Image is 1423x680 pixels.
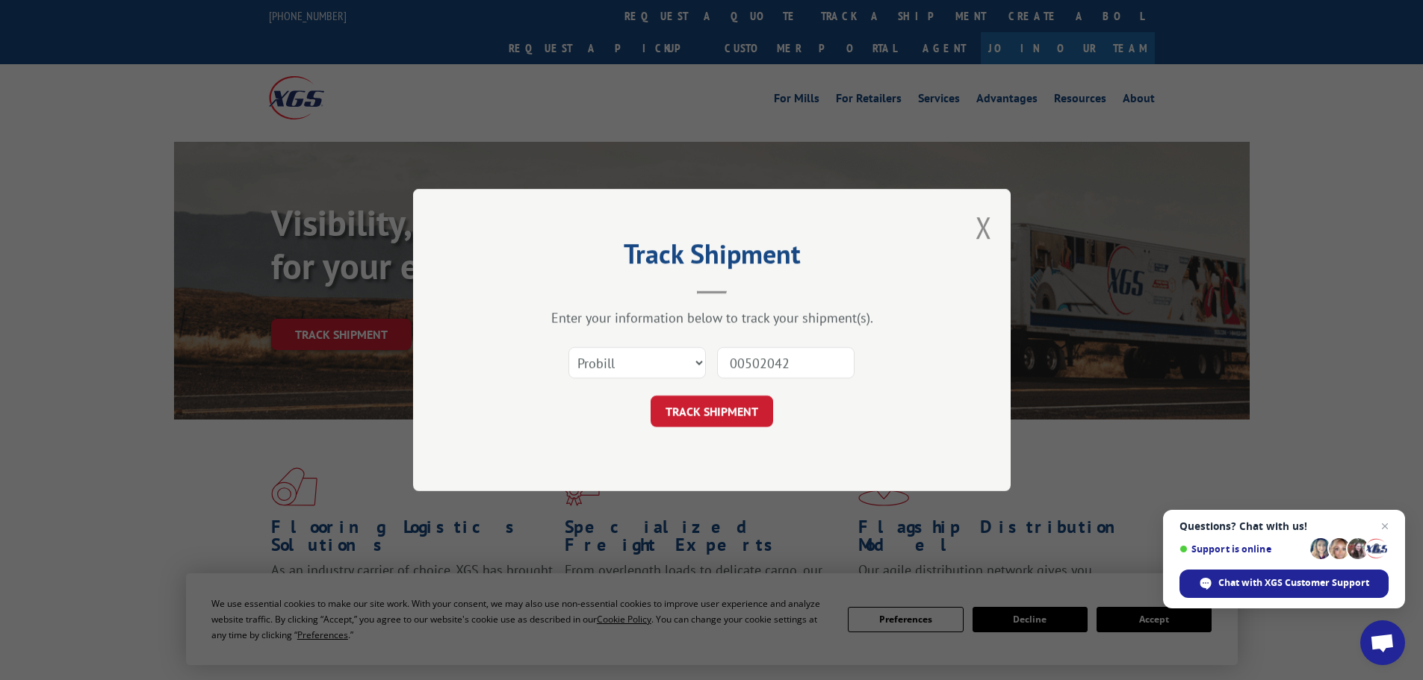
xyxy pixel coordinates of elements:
[976,208,992,247] button: Close modal
[1179,543,1305,555] span: Support is online
[717,347,855,378] input: Number(s)
[1179,520,1389,532] span: Questions? Chat with us!
[488,309,936,326] div: Enter your information below to track your shipment(s).
[651,396,773,427] button: TRACK SHIPMENT
[488,243,936,272] h2: Track Shipment
[1179,570,1389,598] div: Chat with XGS Customer Support
[1218,576,1369,590] span: Chat with XGS Customer Support
[1360,620,1405,665] div: Open chat
[1376,517,1394,535] span: Close chat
